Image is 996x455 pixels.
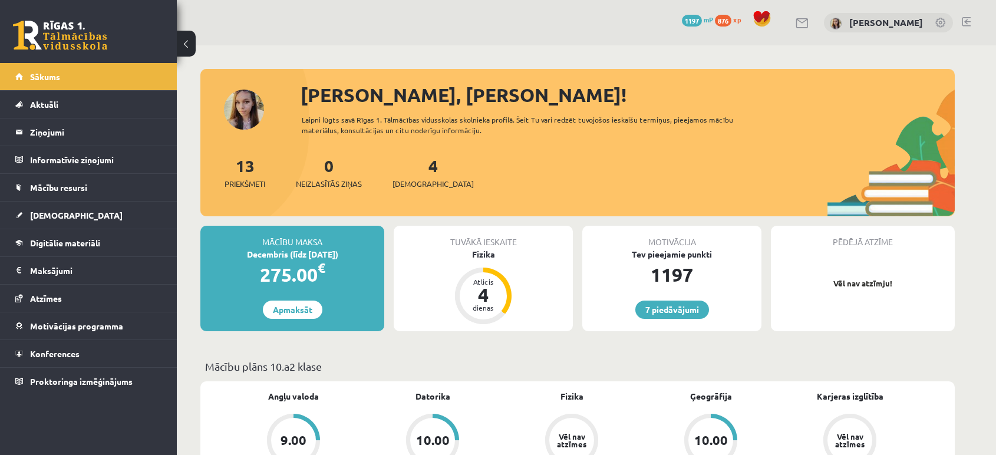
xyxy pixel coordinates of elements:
span: Mācību resursi [30,182,87,193]
div: Mācību maksa [200,226,384,248]
a: Fizika [560,390,583,403]
a: 1197 mP [682,15,713,24]
div: 275.00 [200,261,384,289]
div: Vēl nav atzīmes [555,433,588,448]
span: [DEMOGRAPHIC_DATA] [30,210,123,220]
div: Motivācija [582,226,761,248]
span: [DEMOGRAPHIC_DATA] [393,178,474,190]
a: Ziņojumi [15,118,162,146]
div: 9.00 [281,434,306,447]
a: Konferences [15,340,162,367]
a: 7 piedāvājumi [635,301,709,319]
div: Decembris (līdz [DATE]) [200,248,384,261]
legend: Informatīvie ziņojumi [30,146,162,173]
div: 1197 [582,261,761,289]
div: 10.00 [694,434,728,447]
span: xp [733,15,741,24]
span: Sākums [30,71,60,82]
a: [DEMOGRAPHIC_DATA] [15,202,162,229]
span: Atzīmes [30,293,62,304]
a: Datorika [415,390,450,403]
a: Angļu valoda [268,390,319,403]
div: 10.00 [416,434,450,447]
a: Aktuāli [15,91,162,118]
div: Laipni lūgts savā Rīgas 1. Tālmācības vidusskolas skolnieka profilā. Šeit Tu vari redzēt tuvojošo... [302,114,754,136]
div: Fizika [394,248,573,261]
p: Mācību plāns 10.a2 klase [205,358,950,374]
a: Motivācijas programma [15,312,162,339]
span: Neizlasītās ziņas [296,178,362,190]
a: Rīgas 1. Tālmācības vidusskola [13,21,107,50]
legend: Ziņojumi [30,118,162,146]
a: Informatīvie ziņojumi [15,146,162,173]
div: Tuvākā ieskaite [394,226,573,248]
a: Fizika Atlicis 4 dienas [394,248,573,326]
span: 1197 [682,15,702,27]
span: Digitālie materiāli [30,238,100,248]
p: Vēl nav atzīmju! [777,278,949,289]
a: Proktoringa izmēģinājums [15,368,162,395]
a: Digitālie materiāli [15,229,162,256]
span: Proktoringa izmēģinājums [30,376,133,387]
a: Mācību resursi [15,174,162,201]
legend: Maksājumi [30,257,162,284]
span: € [318,259,325,276]
div: 4 [466,285,501,304]
a: Apmaksāt [263,301,322,319]
a: Karjeras izglītība [817,390,883,403]
span: mP [704,15,713,24]
a: Maksājumi [15,257,162,284]
div: Vēl nav atzīmes [833,433,866,448]
a: Atzīmes [15,285,162,312]
a: Sākums [15,63,162,90]
div: Tev pieejamie punkti [582,248,761,261]
div: Pēdējā atzīme [771,226,955,248]
span: Motivācijas programma [30,321,123,331]
a: Ģeogrāfija [690,390,732,403]
span: Priekšmeti [225,178,265,190]
a: 13Priekšmeti [225,155,265,190]
span: Konferences [30,348,80,359]
span: 876 [715,15,731,27]
a: 876 xp [715,15,747,24]
div: Atlicis [466,278,501,285]
div: [PERSON_NAME], [PERSON_NAME]! [301,81,955,109]
a: 0Neizlasītās ziņas [296,155,362,190]
a: 4[DEMOGRAPHIC_DATA] [393,155,474,190]
div: dienas [466,304,501,311]
a: [PERSON_NAME] [849,17,923,28]
img: Marija Nicmane [830,18,842,29]
span: Aktuāli [30,99,58,110]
